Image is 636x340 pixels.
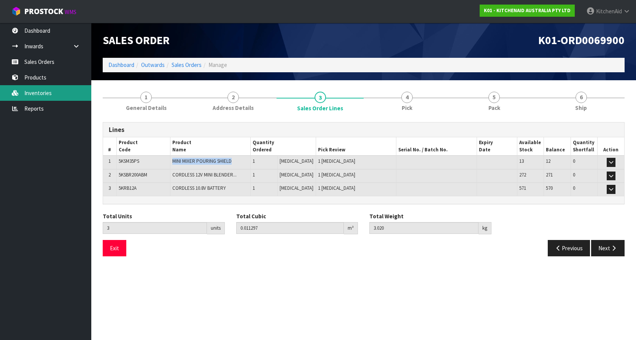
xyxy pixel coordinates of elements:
span: [MEDICAL_DATA] [280,185,313,191]
th: Serial No. / Batch No. [396,137,477,156]
small: WMS [65,8,76,16]
button: Previous [548,240,590,256]
span: 1 [253,185,255,191]
th: # [103,137,116,156]
label: Total Cubic [236,212,266,220]
button: Next [591,240,625,256]
th: Expiry Date [477,137,517,156]
input: Total Units [103,222,207,234]
span: Ship [575,104,587,112]
span: 1 [253,172,255,178]
th: Available Stock [517,137,544,156]
span: 2 [108,172,111,178]
span: 1 [MEDICAL_DATA] [318,185,355,191]
span: 13 [519,158,524,164]
span: Sales Order [103,33,170,47]
img: cube-alt.png [11,6,21,16]
span: Pack [488,104,500,112]
span: 1 [108,158,111,164]
button: Exit [103,240,126,256]
div: kg [479,222,491,234]
th: Pick Review [316,137,396,156]
div: m³ [344,222,358,234]
span: CORDLESS 10.8V BATTERY [172,185,226,191]
span: 1 [253,158,255,164]
th: Product Name [170,137,251,156]
span: Address Details [213,104,254,112]
span: Manage [208,61,227,68]
th: Product Code [116,137,170,156]
span: 2 [227,92,239,103]
h3: Lines [109,126,619,133]
span: MINI MIXER POURING SHIELD [172,158,232,164]
span: 3 [315,92,326,103]
label: Total Weight [369,212,404,220]
span: 5KSM35PS [119,158,139,164]
span: [MEDICAL_DATA] [280,158,313,164]
span: CORDLESS 12V MINI BLENDER... [172,172,237,178]
span: Sales Order Lines [103,116,625,262]
a: Outwards [141,61,165,68]
span: 0 [573,185,575,191]
span: 0 [573,158,575,164]
span: 5KRB12A [119,185,137,191]
span: 5KSBR200ABM [119,172,147,178]
input: Total Cubic [236,222,344,234]
span: 272 [519,172,526,178]
span: KitchenAid [596,8,622,15]
th: Quantity Shortfall [571,137,598,156]
span: ProStock [24,6,63,16]
span: 0 [573,172,575,178]
span: [MEDICAL_DATA] [280,172,313,178]
span: 4 [401,92,413,103]
th: Balance [544,137,571,156]
div: units [207,222,225,234]
input: Total Weight [369,222,479,234]
span: K01-ORD0069900 [538,33,625,47]
span: 1 [MEDICAL_DATA] [318,158,355,164]
span: 3 [108,185,111,191]
span: General Details [126,104,167,112]
th: Quantity Ordered [251,137,316,156]
th: Action [598,137,625,156]
a: Dashboard [108,61,134,68]
span: 1 [MEDICAL_DATA] [318,172,355,178]
span: Sales Order Lines [297,104,343,112]
span: 570 [546,185,553,191]
span: 1 [140,92,152,103]
strong: K01 - KITCHENAID AUSTRALIA PTY LTD [484,7,571,14]
span: 571 [519,185,526,191]
span: 12 [546,158,550,164]
span: 5 [488,92,500,103]
a: Sales Orders [172,61,202,68]
label: Total Units [103,212,132,220]
span: Pick [402,104,412,112]
span: 271 [546,172,553,178]
span: 6 [576,92,587,103]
